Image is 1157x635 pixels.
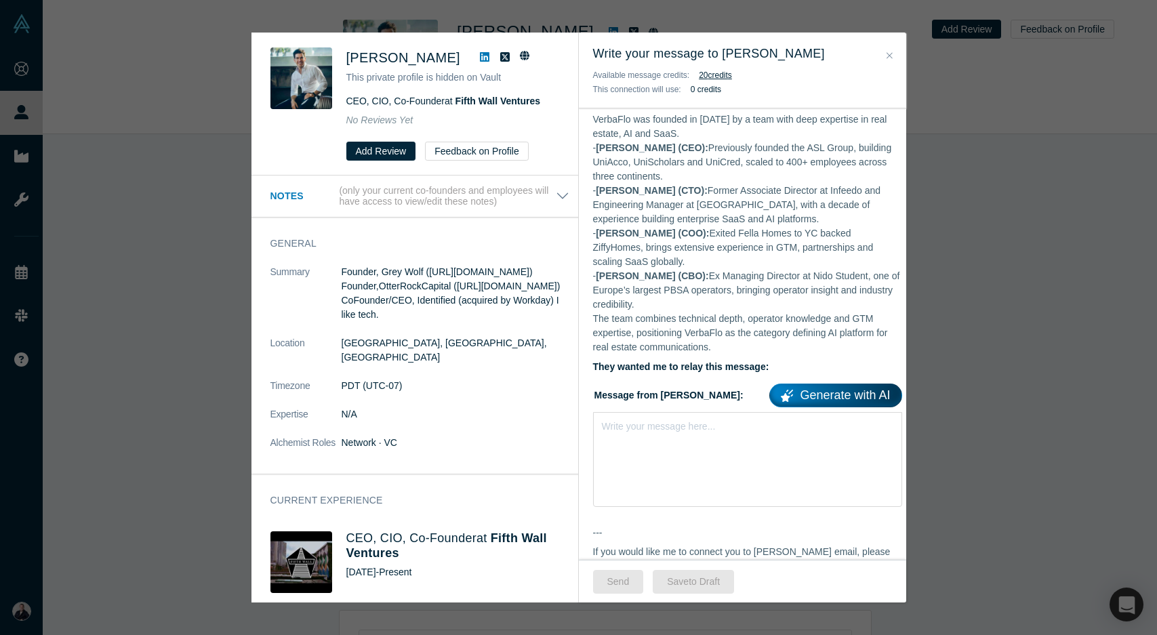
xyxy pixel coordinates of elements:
[270,265,342,336] dt: Summary
[593,85,681,94] span: This connection will use:
[346,531,569,560] h4: CEO, CIO, Co-Founder at
[593,361,769,372] b: They wanted me to relay this message:
[691,85,721,94] b: 0 credits
[596,142,708,153] strong: [PERSON_NAME] (CEO):
[270,379,342,407] dt: Timezone
[339,185,555,208] p: (only your current co-founders and employees will have access to view/edit these notes)
[346,115,413,125] span: No Reviews Yet
[593,379,902,407] label: Message from [PERSON_NAME]:
[270,407,342,436] dt: Expertise
[346,96,541,106] span: CEO, CIO, Co-Founder at
[346,531,547,560] a: Fifth Wall Ventures
[270,237,550,251] h3: General
[346,50,460,65] span: [PERSON_NAME]
[593,45,892,63] h3: Write your message to [PERSON_NAME]
[270,47,332,109] img: Brendan Wallace's Profile Image
[425,142,529,161] button: Feedback on Profile
[270,436,342,464] dt: Alchemist Roles
[346,70,559,85] p: This private profile is hidden on Vault
[593,70,690,80] span: Available message credits:
[270,531,332,593] img: Fifth Wall Ventures's Logo
[699,68,732,82] button: 20credits
[346,565,569,579] div: [DATE] - Present
[593,112,902,354] p: VerbaFlo was founded in [DATE] by a team with deep expertise in real estate, AI and SaaS. - Previ...
[603,417,893,431] div: rdw-editor
[593,412,902,507] div: rdw-wrapper
[270,336,342,379] dt: Location
[270,185,569,208] button: Notes (only your current co-founders and employees will have access to view/edit these notes)
[342,265,569,322] p: Founder, Grey Wolf ([URL][DOMAIN_NAME]) Founder,OtterRockCapital ([URL][DOMAIN_NAME]) CoFounder/C...
[455,96,541,106] a: Fifth Wall Ventures
[342,379,569,393] dd: PDT (UTC-07)
[270,189,337,203] h3: Notes
[342,336,569,365] dd: [GEOGRAPHIC_DATA], [GEOGRAPHIC_DATA], [GEOGRAPHIC_DATA]
[882,48,897,64] button: Close
[342,409,357,419] span: N/A
[596,185,708,196] strong: [PERSON_NAME] (CTO):
[596,270,708,281] strong: [PERSON_NAME] (CBO):
[596,228,709,239] strong: [PERSON_NAME] (COO):
[346,142,416,161] button: Add Review
[653,570,734,594] button: Saveto Draft
[593,570,644,594] button: Send
[270,493,550,508] h3: Current Experience
[342,436,569,450] dd: Network · VC
[769,384,901,407] a: Generate with AI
